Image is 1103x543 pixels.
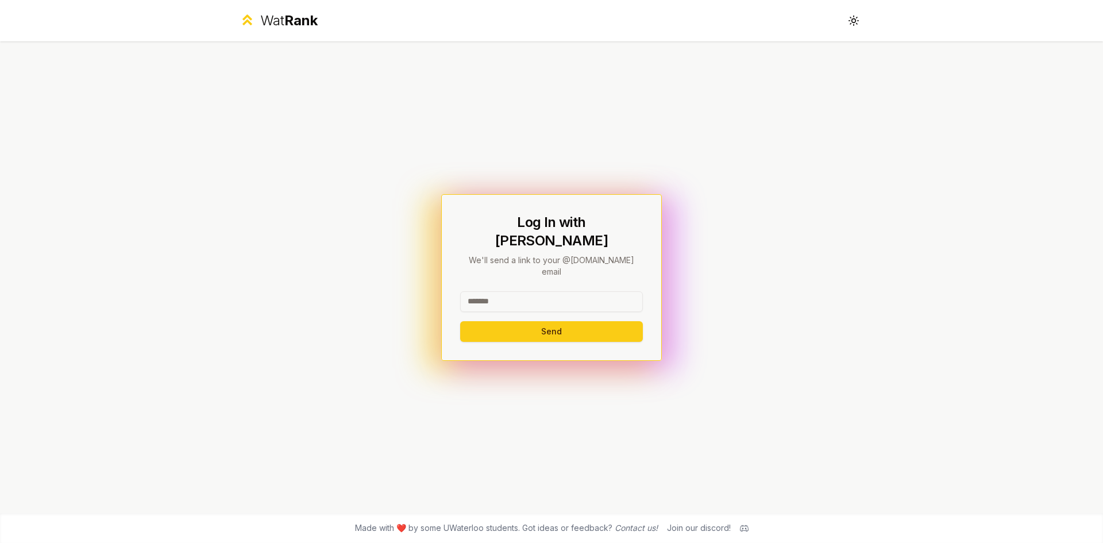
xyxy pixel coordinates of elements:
[460,255,643,278] p: We'll send a link to your @[DOMAIN_NAME] email
[460,321,643,342] button: Send
[615,523,658,533] a: Contact us!
[667,522,731,534] div: Join our discord!
[284,12,318,29] span: Rank
[355,522,658,534] span: Made with ❤️ by some UWaterloo students. Got ideas or feedback?
[239,11,318,30] a: WatRank
[460,213,643,250] h1: Log In with [PERSON_NAME]
[260,11,318,30] div: Wat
